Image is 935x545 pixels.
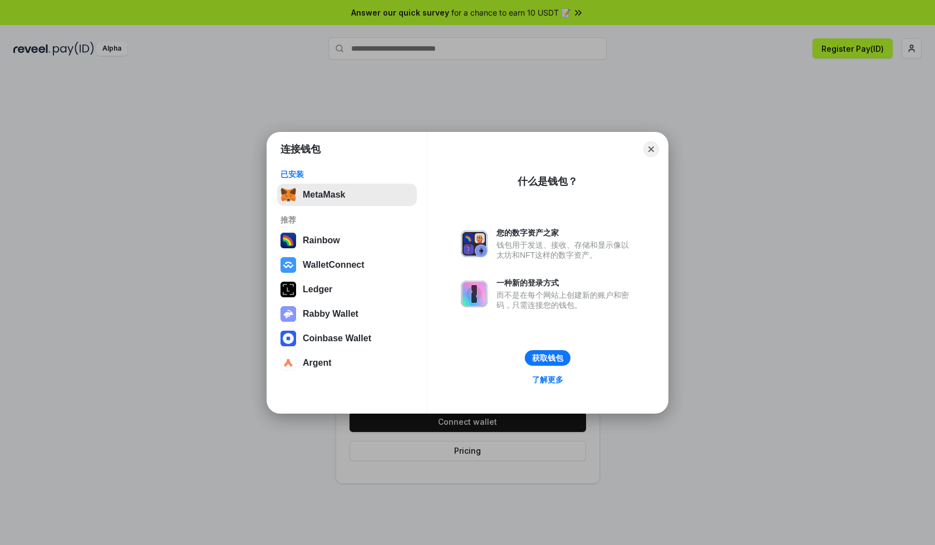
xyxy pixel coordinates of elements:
[277,278,417,301] button: Ledger
[496,278,634,288] div: 一种新的登录方式
[277,303,417,325] button: Rabby Wallet
[280,215,414,225] div: 推荐
[532,353,563,363] div: 获取钱包
[303,235,340,246] div: Rainbow
[280,331,296,346] img: svg+xml,%3Csvg%20width%3D%2228%22%20height%3D%2228%22%20viewBox%3D%220%200%2028%2028%22%20fill%3D...
[280,143,321,156] h1: 连接钱包
[277,229,417,252] button: Rainbow
[461,230,488,257] img: svg+xml,%3Csvg%20xmlns%3D%22http%3A%2F%2Fwww.w3.org%2F2000%2Fsvg%22%20fill%3D%22none%22%20viewBox...
[303,190,345,200] div: MetaMask
[280,169,414,179] div: 已安装
[277,352,417,374] button: Argent
[303,309,358,319] div: Rabby Wallet
[280,355,296,371] img: svg+xml,%3Csvg%20width%3D%2228%22%20height%3D%2228%22%20viewBox%3D%220%200%2028%2028%22%20fill%3D...
[280,233,296,248] img: svg+xml,%3Csvg%20width%3D%22120%22%20height%3D%22120%22%20viewBox%3D%220%200%20120%20120%22%20fil...
[496,240,634,260] div: 钱包用于发送、接收、存储和显示像以太坊和NFT这样的数字资产。
[277,184,417,206] button: MetaMask
[496,228,634,238] div: 您的数字资产之家
[643,141,659,157] button: Close
[280,257,296,273] img: svg+xml,%3Csvg%20width%3D%2228%22%20height%3D%2228%22%20viewBox%3D%220%200%2028%2028%22%20fill%3D...
[532,375,563,385] div: 了解更多
[303,358,332,368] div: Argent
[277,327,417,350] button: Coinbase Wallet
[280,282,296,297] img: svg+xml,%3Csvg%20xmlns%3D%22http%3A%2F%2Fwww.w3.org%2F2000%2Fsvg%22%20width%3D%2228%22%20height%3...
[518,175,578,188] div: 什么是钱包？
[303,260,365,270] div: WalletConnect
[303,333,371,343] div: Coinbase Wallet
[277,254,417,276] button: WalletConnect
[280,187,296,203] img: svg+xml,%3Csvg%20fill%3D%22none%22%20height%3D%2233%22%20viewBox%3D%220%200%2035%2033%22%20width%...
[303,284,332,294] div: Ledger
[280,306,296,322] img: svg+xml,%3Csvg%20xmlns%3D%22http%3A%2F%2Fwww.w3.org%2F2000%2Fsvg%22%20fill%3D%22none%22%20viewBox...
[525,372,570,387] a: 了解更多
[525,350,570,366] button: 获取钱包
[496,290,634,310] div: 而不是在每个网站上创建新的账户和密码，只需连接您的钱包。
[461,281,488,307] img: svg+xml,%3Csvg%20xmlns%3D%22http%3A%2F%2Fwww.w3.org%2F2000%2Fsvg%22%20fill%3D%22none%22%20viewBox...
